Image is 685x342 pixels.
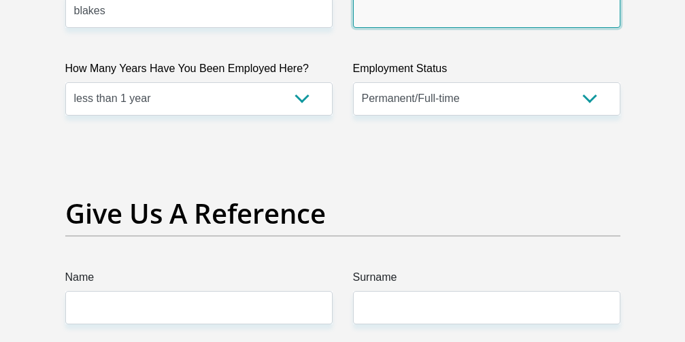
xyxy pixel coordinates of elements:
[65,197,620,230] h2: Give Us A Reference
[353,291,620,324] input: Surname
[65,291,333,324] input: Name
[65,61,333,82] label: How Many Years Have You Been Employed Here?
[353,269,620,291] label: Surname
[353,61,620,82] label: Employment Status
[65,269,333,291] label: Name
